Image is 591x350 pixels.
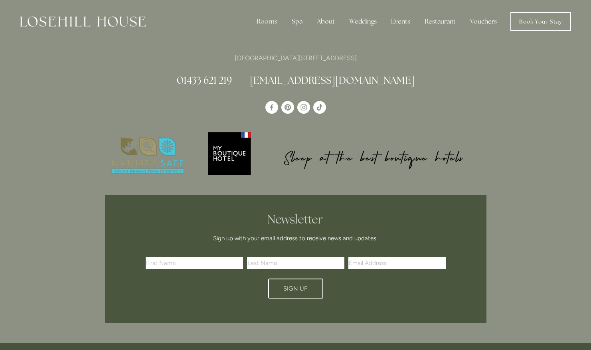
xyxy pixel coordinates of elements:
[268,279,323,299] button: Sign Up
[464,14,503,30] a: Vouchers
[281,101,294,114] a: Pinterest
[204,131,486,175] img: My Boutique Hotel - Logo
[418,14,462,30] div: Restaurant
[285,14,309,30] div: Spa
[105,53,486,63] p: [GEOGRAPHIC_DATA][STREET_ADDRESS]
[348,257,446,269] input: Email Address
[20,16,146,27] img: Losehill House
[146,257,243,269] input: First Name
[250,14,284,30] div: Rooms
[313,101,326,114] a: TikTok
[148,233,443,243] p: Sign up with your email address to receive news and updates.
[283,285,308,292] span: Sign Up
[265,101,278,114] a: Losehill House Hotel & Spa
[148,212,443,227] h2: Newsletter
[177,74,232,87] a: 01433 621 219
[105,131,190,181] img: Nature's Safe - Logo
[385,14,417,30] div: Events
[343,14,383,30] div: Weddings
[310,14,341,30] div: About
[247,257,344,269] input: Last Name
[297,101,310,114] a: Instagram
[250,74,415,87] a: [EMAIL_ADDRESS][DOMAIN_NAME]
[510,12,571,31] a: Book Your Stay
